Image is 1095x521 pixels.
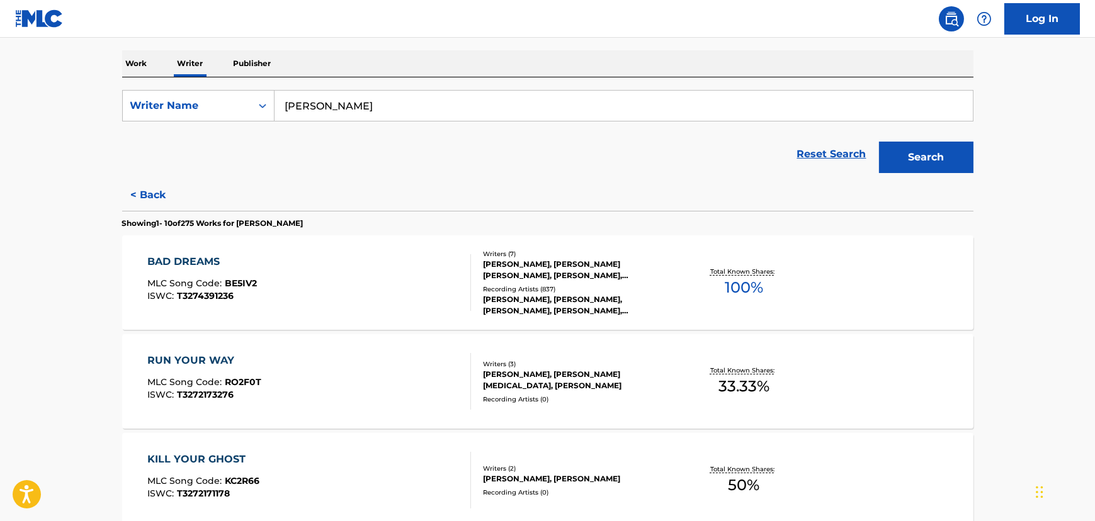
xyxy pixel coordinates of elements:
[879,142,973,173] button: Search
[483,464,673,473] div: Writers ( 2 )
[147,475,225,486] span: MLC Song Code :
[483,259,673,281] div: [PERSON_NAME], [PERSON_NAME] [PERSON_NAME], [PERSON_NAME], [PERSON_NAME], [PERSON_NAME], [PERSON_...
[728,474,759,496] span: 50 %
[122,179,198,211] button: < Back
[122,90,973,179] form: Search Form
[725,276,763,299] span: 100 %
[483,395,673,404] div: Recording Artists ( 0 )
[1032,461,1095,521] iframe: Chat Widget
[147,290,177,301] span: ISWC :
[483,369,673,391] div: [PERSON_NAME], [PERSON_NAME][MEDICAL_DATA], [PERSON_NAME]
[483,359,673,369] div: Writers ( 3 )
[147,277,225,289] span: MLC Song Code :
[1036,473,1043,511] div: Drag
[710,267,778,276] p: Total Known Shares:
[230,50,275,77] p: Publisher
[177,389,234,400] span: T3272173276
[177,290,234,301] span: T3274391236
[483,284,673,294] div: Recording Artists ( 837 )
[147,254,257,269] div: BAD DREAMS
[710,464,778,474] p: Total Known Shares:
[122,235,973,330] a: BAD DREAMSMLC Song Code:BE5IV2ISWC:T3274391236Writers (7)[PERSON_NAME], [PERSON_NAME] [PERSON_NAM...
[147,488,177,499] span: ISWC :
[972,6,997,31] div: Help
[944,11,959,26] img: search
[122,334,973,429] a: RUN YOUR WAYMLC Song Code:RO2F0TISWC:T3272173276Writers (3)[PERSON_NAME], [PERSON_NAME][MEDICAL_D...
[939,6,964,31] a: Public Search
[483,294,673,317] div: [PERSON_NAME], [PERSON_NAME], [PERSON_NAME], [PERSON_NAME], [PERSON_NAME]
[130,98,244,113] div: Writer Name
[174,50,207,77] p: Writer
[122,50,151,77] p: Work
[147,389,177,400] span: ISWC :
[15,9,64,28] img: MLC Logo
[177,488,230,499] span: T3272171178
[225,376,261,388] span: RO2F0T
[225,277,257,289] span: BE5IV2
[483,473,673,485] div: [PERSON_NAME], [PERSON_NAME]
[122,218,304,229] p: Showing 1 - 10 of 275 Works for [PERSON_NAME]
[710,366,778,375] p: Total Known Shares:
[791,140,873,168] a: Reset Search
[1004,3,1080,35] a: Log In
[147,353,261,368] div: RUN YOUR WAY
[483,488,673,497] div: Recording Artists ( 0 )
[147,452,259,467] div: KILL YOUR GHOST
[977,11,992,26] img: help
[147,376,225,388] span: MLC Song Code :
[718,375,769,398] span: 33.33 %
[225,475,259,486] span: KC2R66
[483,249,673,259] div: Writers ( 7 )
